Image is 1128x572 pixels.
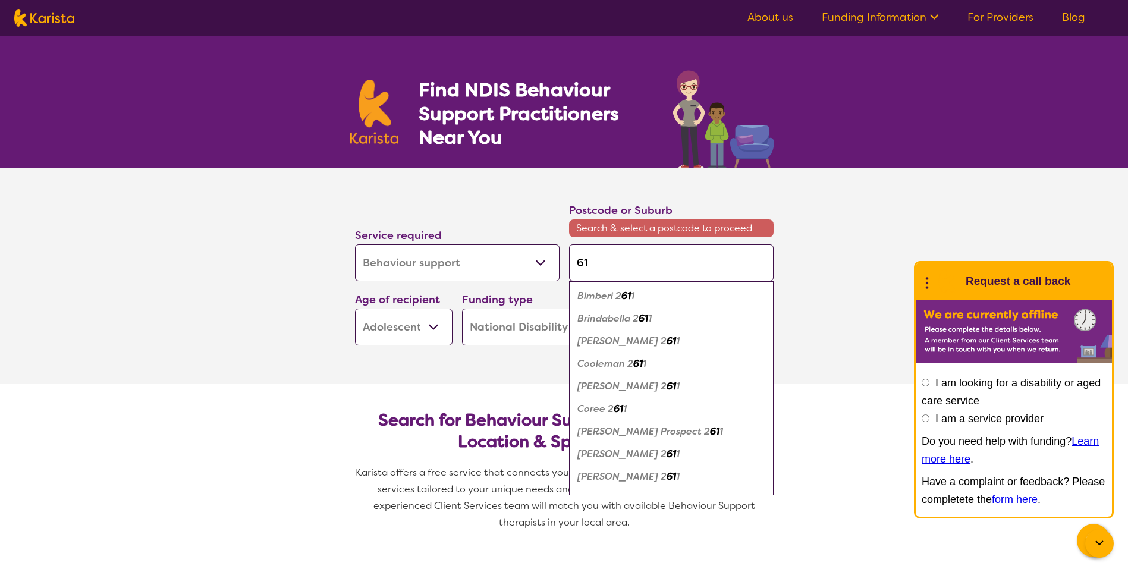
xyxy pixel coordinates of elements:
em: 1 [676,335,680,347]
p: Karista offers a free service that connects you with Behaviour Support and other disability servi... [350,464,778,531]
em: 61 [633,357,643,370]
em: Bimberi 2 [577,290,621,302]
div: Chapman 2611 [575,330,768,353]
em: 61 [617,493,626,505]
em: 61 [614,403,623,415]
em: 1 [719,425,723,438]
em: 61 [667,448,676,460]
em: 1 [631,290,634,302]
h2: Search for Behaviour Support Practitioners by Location & Specific Needs [365,410,764,452]
div: Fisher 2611 [575,466,768,488]
div: Denman Prospect 2611 [575,420,768,443]
em: 61 [667,470,676,483]
a: Funding Information [822,10,939,24]
h1: Request a call back [966,272,1070,290]
em: 1 [648,312,652,325]
em: 1 [643,357,646,370]
em: 1 [623,403,627,415]
em: 1 [676,380,680,392]
em: 61 [667,380,676,392]
p: Do you need help with funding? . [922,432,1106,468]
em: Holder 2 [577,493,617,505]
em: [PERSON_NAME] Prospect 2 [577,425,710,438]
em: Coree 2 [577,403,614,415]
em: [PERSON_NAME] 2 [577,448,667,460]
img: Karista offline chat form to request call back [916,300,1112,363]
label: Age of recipient [355,293,440,307]
em: 61 [667,335,676,347]
em: 1 [626,493,630,505]
img: behaviour-support [670,64,778,168]
div: Brindabella 2611 [575,307,768,330]
h1: Find NDIS Behaviour Support Practitioners Near You [419,78,649,149]
a: About us [747,10,793,24]
button: Channel Menu [1077,524,1110,557]
em: Cooleman 2 [577,357,633,370]
span: Search & select a postcode to proceed [569,219,774,237]
img: Karista [935,269,959,293]
em: [PERSON_NAME] 2 [577,380,667,392]
em: Brindabella 2 [577,312,639,325]
a: form here [992,494,1038,505]
em: 61 [710,425,719,438]
a: Blog [1062,10,1085,24]
p: Have a complaint or feedback? Please completete the . [922,473,1106,508]
label: Service required [355,228,442,243]
div: Bimberi 2611 [575,285,768,307]
label: I am a service provider [935,413,1044,425]
div: Cooleman 2611 [575,353,768,375]
div: Holder 2611 [575,488,768,511]
label: Postcode or Suburb [569,203,673,218]
em: [PERSON_NAME] 2 [577,335,667,347]
div: Duffy 2611 [575,443,768,466]
em: 1 [676,448,680,460]
a: For Providers [967,10,1033,24]
em: [PERSON_NAME] 2 [577,470,667,483]
em: 61 [621,290,631,302]
em: 1 [676,470,680,483]
div: Coree 2611 [575,398,768,420]
img: Karista logo [350,80,399,144]
em: 61 [639,312,648,325]
label: Funding type [462,293,533,307]
div: Coombs 2611 [575,375,768,398]
label: I am looking for a disability or aged care service [922,377,1101,407]
img: Karista logo [14,9,74,27]
input: Type [569,244,774,281]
